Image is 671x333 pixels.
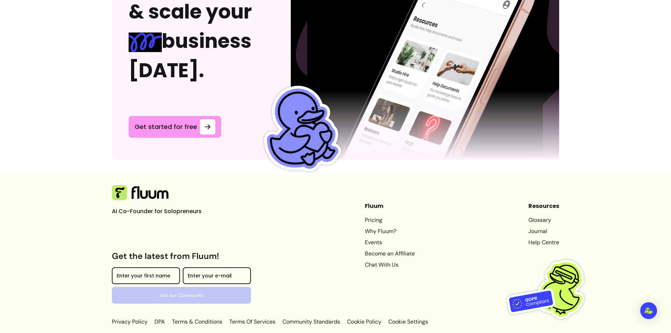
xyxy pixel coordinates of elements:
[528,216,559,224] a: Glossary
[248,78,351,181] img: Fluum Duck sticker
[365,249,415,258] a: Become an Affiliate
[640,302,657,319] div: Open Intercom Messenger
[528,227,559,236] a: Journal
[387,318,428,326] p: Cookie Settings
[112,185,168,201] img: Fluum Logo
[365,202,415,210] header: Fluum
[228,318,277,326] a: Terms Of Services
[528,202,559,210] header: Resources
[112,318,149,326] a: Privacy Policy
[129,32,162,52] img: spring Blue
[129,116,221,138] a: Get started for free
[117,274,175,281] input: Enter your first name
[528,238,559,247] a: Help Centre
[153,318,166,326] a: DPA
[365,261,415,269] a: Chat With Us
[112,251,251,262] h3: Get the latest from Fluum!
[365,238,415,247] a: Events
[365,216,415,224] a: Pricing
[346,318,383,326] a: Cookie Policy
[135,122,197,132] span: Get started for free
[281,318,341,326] a: Community Standards
[507,246,594,333] img: Fluum is GDPR compliant
[171,318,224,326] a: Terms & Conditions
[188,274,246,281] input: Enter your e-mail
[365,227,415,236] a: Why Fluum?
[112,207,217,216] p: AI Co-Founder for Solopreneurs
